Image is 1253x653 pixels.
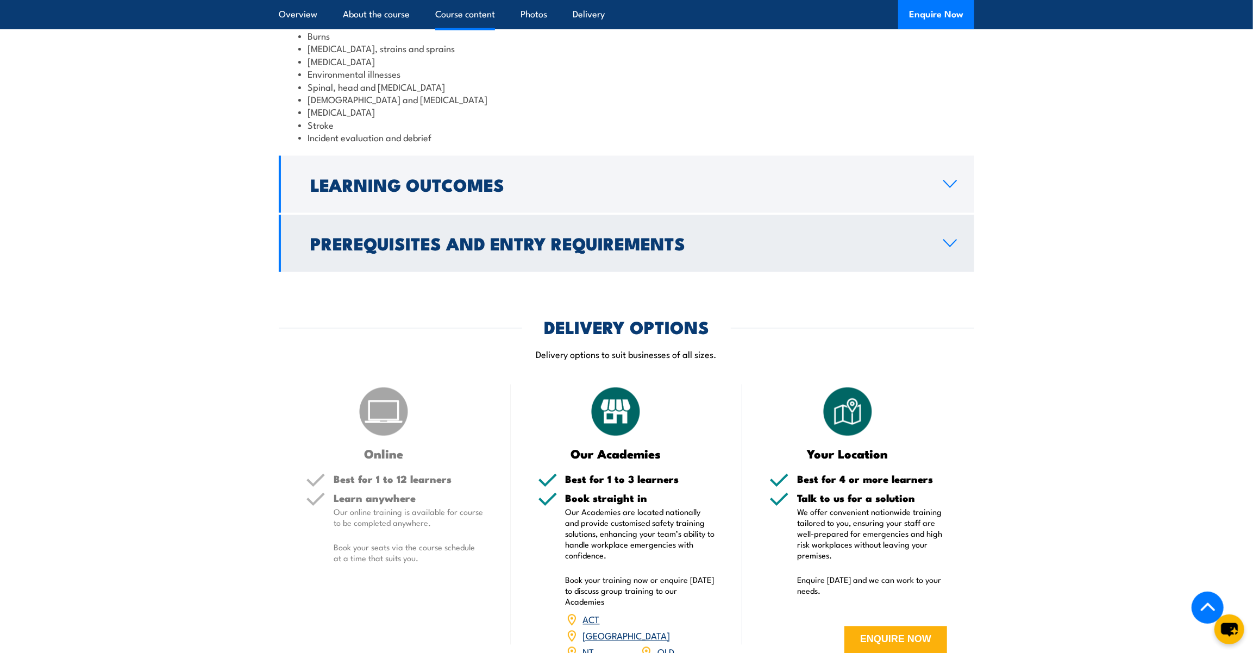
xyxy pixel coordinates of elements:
p: We offer convenient nationwide training tailored to you, ensuring your staff are well-prepared fo... [797,507,947,561]
li: Environmental illnesses [298,67,955,80]
h3: Online [306,448,462,460]
h3: Our Academies [538,448,694,460]
h2: Learning Outcomes [310,177,926,192]
p: Book your seats via the course schedule at a time that suits you. [334,542,484,564]
h2: DELIVERY OPTIONS [544,319,709,335]
h5: Book straight in [566,493,716,504]
h2: Prerequisites and Entry Requirements [310,236,926,251]
h5: Talk to us for a solution [797,493,947,504]
li: Spinal, head and [MEDICAL_DATA] [298,80,955,93]
h5: Best for 1 to 3 learners [566,474,716,485]
p: Our online training is available for course to be completed anywhere. [334,507,484,529]
p: Book your training now or enquire [DATE] to discuss group training to our Academies [566,575,716,607]
li: [MEDICAL_DATA] [298,105,955,118]
p: Our Academies are located nationally and provide customised safety training solutions, enhancing ... [566,507,716,561]
li: Burns [298,29,955,42]
h3: Your Location [769,448,925,460]
li: [DEMOGRAPHIC_DATA] and [MEDICAL_DATA] [298,93,955,105]
li: Incident evaluation and debrief [298,131,955,143]
a: [GEOGRAPHIC_DATA] [583,629,671,642]
button: chat-button [1214,614,1244,644]
a: Prerequisites and Entry Requirements [279,215,974,272]
a: Learning Outcomes [279,156,974,213]
h5: Best for 1 to 12 learners [334,474,484,485]
p: Enquire [DATE] and we can work to your needs. [797,575,947,597]
li: Stroke [298,118,955,131]
a: ACT [583,613,600,626]
h5: Best for 4 or more learners [797,474,947,485]
h5: Learn anywhere [334,493,484,504]
p: Delivery options to suit businesses of all sizes. [279,348,974,361]
li: [MEDICAL_DATA], strains and sprains [298,42,955,54]
li: [MEDICAL_DATA] [298,55,955,67]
